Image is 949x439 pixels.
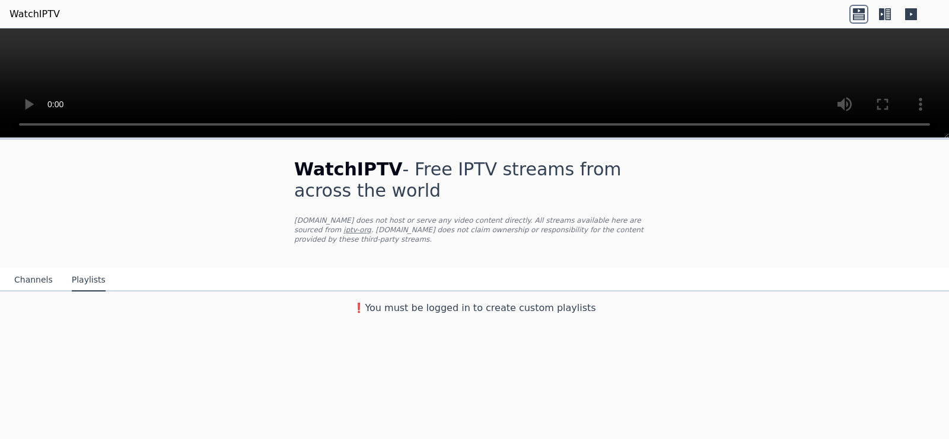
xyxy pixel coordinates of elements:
[343,226,371,234] a: iptv-org
[294,216,655,244] p: [DOMAIN_NAME] does not host or serve any video content directly. All streams available here are s...
[294,159,403,180] span: WatchIPTV
[72,269,106,291] button: Playlists
[275,301,674,315] h3: ❗️You must be logged in to create custom playlists
[14,269,53,291] button: Channels
[294,159,655,201] h1: - Free IPTV streams from across the world
[9,7,60,21] a: WatchIPTV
